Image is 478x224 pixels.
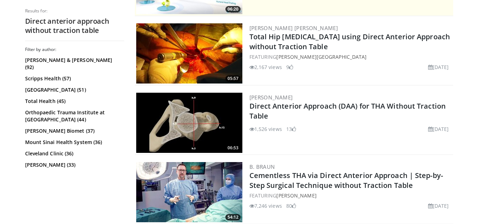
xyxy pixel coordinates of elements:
li: 13 [286,125,296,133]
li: 80 [286,202,296,209]
li: 2,167 views [249,63,282,71]
a: Cleveland Clinic (36) [25,150,122,157]
a: Total Hip [MEDICAL_DATA] using Direct Anterior Approach without Traction Table [249,32,450,51]
a: [PERSON_NAME] Biomet (37) [25,127,122,134]
a: Orthopaedic Trauma Institute at [GEOGRAPHIC_DATA] (44) [25,109,122,123]
a: B. Braun [249,163,275,170]
span: 06:53 [225,145,241,151]
h2: Direct anterior approach without traction table [25,17,124,35]
li: 1,526 views [249,125,282,133]
div: FEATURING [249,192,452,199]
span: 05:57 [225,75,241,82]
a: 54:12 [136,162,242,222]
li: [DATE] [428,63,449,71]
h3: Filter by author: [25,47,124,52]
a: [PERSON_NAME] & [PERSON_NAME] (92) [25,57,122,71]
a: Scripps Health (57) [25,75,122,82]
img: 51e8028e-1080-4f14-bb62-62e5b1e1c753.300x170_q85_crop-smart_upscale.jpg [136,23,242,84]
li: 7,246 views [249,202,282,209]
li: 9 [286,63,293,71]
div: FEATURING [249,53,452,61]
a: [PERSON_NAME] [276,192,316,199]
a: [GEOGRAPHIC_DATA] (51) [25,86,122,93]
a: 06:53 [136,93,242,153]
img: ded67732-5c5a-453e-9250-15b5687d6c86.300x170_q85_crop-smart_upscale.jpg [136,93,242,153]
span: 54:12 [225,214,241,220]
a: Total Health (45) [25,98,122,105]
img: 28c247bd-c9f9-4aad-a531-99b9d6785b37.jpg.300x170_q85_crop-smart_upscale.jpg [136,162,242,222]
a: [PERSON_NAME] (33) [25,161,122,168]
a: 05:57 [136,23,242,84]
a: Direct Anterior Approach (DAA) for THA Without Traction Table [249,101,446,121]
p: Results for: [25,8,124,14]
a: [PERSON_NAME] [PERSON_NAME] [249,24,338,31]
li: [DATE] [428,125,449,133]
a: Cementless THA via Direct Anterior Approach | Step-by-Step Surgical Technique without Traction Table [249,171,443,190]
a: [PERSON_NAME][GEOGRAPHIC_DATA] [276,53,367,60]
li: [DATE] [428,202,449,209]
a: [PERSON_NAME] [249,94,293,101]
a: Mount Sinai Health System (36) [25,139,122,146]
span: 06:20 [225,6,241,12]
